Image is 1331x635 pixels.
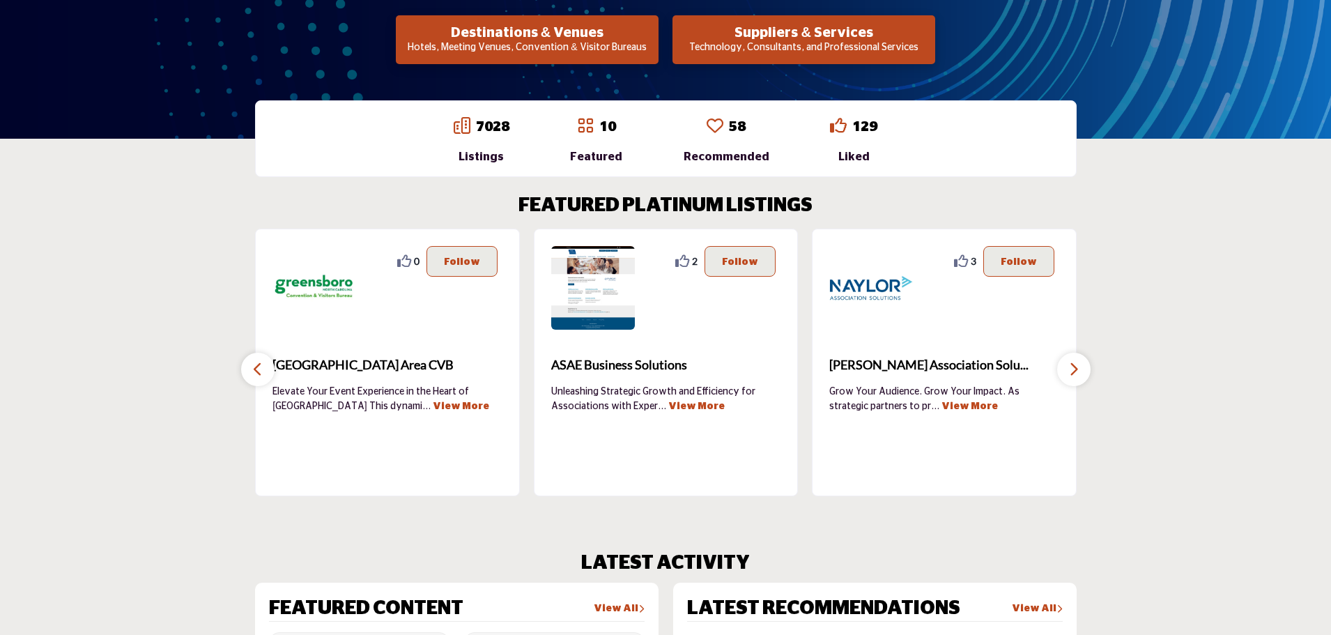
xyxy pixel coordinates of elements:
span: ... [658,401,666,411]
span: [PERSON_NAME] Association Solu... [829,355,1059,374]
a: [PERSON_NAME] Association Solu... [829,346,1059,384]
div: Liked [830,148,877,165]
a: View More [433,401,489,411]
img: ASAE Business Solutions [551,246,635,330]
a: 58 [729,120,746,134]
a: [GEOGRAPHIC_DATA] Area CVB [272,346,502,384]
span: ... [422,401,431,411]
b: Greensboro Area CVB [272,346,502,384]
a: View More [941,401,998,411]
h2: FEATURED PLATINUM LISTINGS [518,194,813,218]
a: Go to Featured [577,117,594,137]
b: Naylor Association Solutions [829,346,1059,384]
h2: FEATURED CONTENT [269,597,463,621]
div: Recommended [684,148,769,165]
p: Follow [722,254,758,269]
p: Elevate Your Event Experience in the Heart of [GEOGRAPHIC_DATA] This dynami [272,385,502,413]
h2: Suppliers & Services [677,24,931,41]
button: Follow [426,246,498,277]
p: Follow [1001,254,1037,269]
p: Unleashing Strategic Growth and Efficiency for Associations with Exper [551,385,781,413]
span: 3 [971,254,976,268]
span: ... [931,401,939,411]
div: Listings [454,148,509,165]
a: 10 [599,120,616,134]
img: Naylor Association Solutions [829,246,913,330]
i: Go to Liked [830,117,847,134]
p: Grow Your Audience. Grow Your Impact. As strategic partners to pr [829,385,1059,413]
span: 2 [692,254,698,268]
span: [GEOGRAPHIC_DATA] Area CVB [272,355,502,374]
button: Suppliers & Services Technology, Consultants, and Professional Services [672,15,935,64]
span: ASAE Business Solutions [551,355,781,374]
h2: Destinations & Venues [400,24,654,41]
button: Follow [705,246,776,277]
div: Featured [570,148,622,165]
a: View All [1012,602,1063,616]
button: Follow [983,246,1054,277]
p: Technology, Consultants, and Professional Services [677,41,931,55]
a: 7028 [476,120,509,134]
span: 0 [414,254,420,268]
a: Go to Recommended [707,117,723,137]
a: View All [594,602,645,616]
a: ASAE Business Solutions [551,346,781,384]
p: Hotels, Meeting Venues, Convention & Visitor Bureaus [400,41,654,55]
a: View More [668,401,725,411]
a: 129 [852,120,877,134]
p: Follow [444,254,480,269]
img: Greensboro Area CVB [272,246,356,330]
h2: LATEST RECOMMENDATIONS [687,597,960,621]
h2: LATEST ACTIVITY [581,552,750,576]
button: Destinations & Venues Hotels, Meeting Venues, Convention & Visitor Bureaus [396,15,659,64]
